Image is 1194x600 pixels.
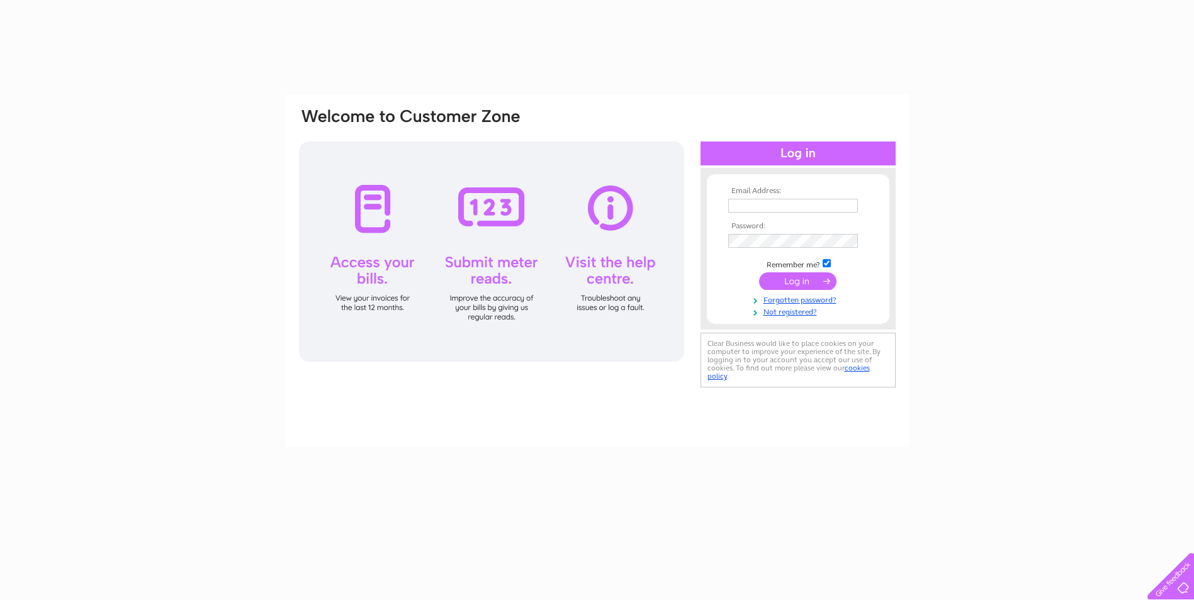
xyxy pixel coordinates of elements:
[728,305,871,317] a: Not registered?
[725,222,871,231] th: Password:
[725,187,871,196] th: Email Address:
[701,333,896,387] div: Clear Business would like to place cookies on your computer to improve your experience of the sit...
[728,293,871,305] a: Forgotten password?
[707,364,870,381] a: cookies policy
[759,272,836,290] input: Submit
[725,257,871,270] td: Remember me?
